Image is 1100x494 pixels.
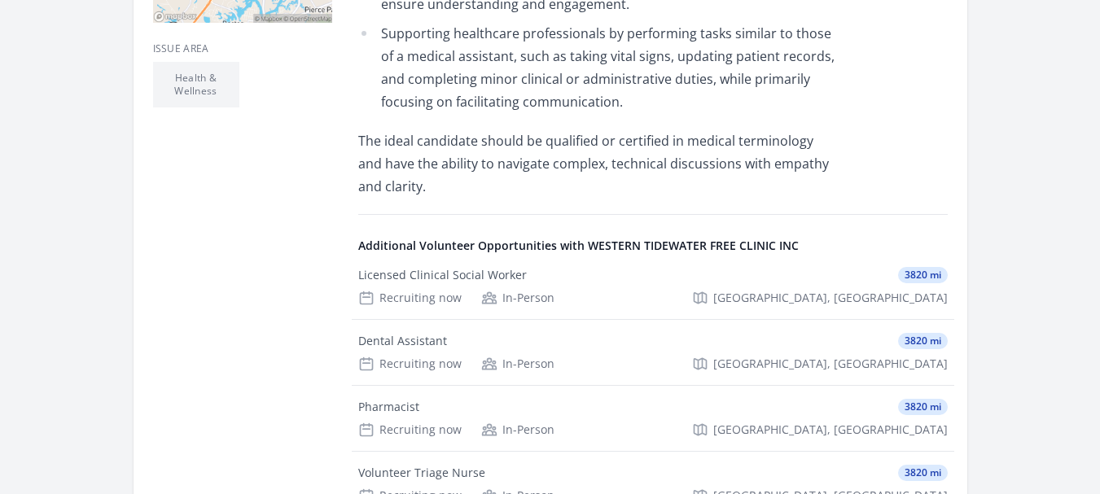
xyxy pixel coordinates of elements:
[713,290,948,306] span: [GEOGRAPHIC_DATA], [GEOGRAPHIC_DATA]
[898,465,948,481] span: 3820 mi
[481,422,554,438] div: In-Person
[898,399,948,415] span: 3820 mi
[358,465,485,481] div: Volunteer Triage Nurse
[481,290,554,306] div: In-Person
[713,422,948,438] span: [GEOGRAPHIC_DATA], [GEOGRAPHIC_DATA]
[481,356,554,372] div: In-Person
[358,290,462,306] div: Recruiting now
[358,267,527,283] div: Licensed Clinical Social Worker
[352,386,954,451] a: Pharmacist 3820 mi Recruiting now In-Person [GEOGRAPHIC_DATA], [GEOGRAPHIC_DATA]
[898,333,948,349] span: 3820 mi
[153,62,239,107] li: Health & Wellness
[898,267,948,283] span: 3820 mi
[352,320,954,385] a: Dental Assistant 3820 mi Recruiting now In-Person [GEOGRAPHIC_DATA], [GEOGRAPHIC_DATA]
[352,254,954,319] a: Licensed Clinical Social Worker 3820 mi Recruiting now In-Person [GEOGRAPHIC_DATA], [GEOGRAPHIC_D...
[713,356,948,372] span: [GEOGRAPHIC_DATA], [GEOGRAPHIC_DATA]
[358,356,462,372] div: Recruiting now
[358,22,835,113] li: Supporting healthcare professionals by performing tasks similar to those of a medical assistant, ...
[153,42,332,55] h3: Issue area
[358,422,462,438] div: Recruiting now
[358,333,447,349] div: Dental Assistant
[358,399,419,415] div: Pharmacist
[358,238,948,254] h4: Additional Volunteer Opportunities with WESTERN TIDEWATER FREE CLINIC INC
[358,129,835,198] p: The ideal candidate should be qualified or certified in medical terminology and have the ability ...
